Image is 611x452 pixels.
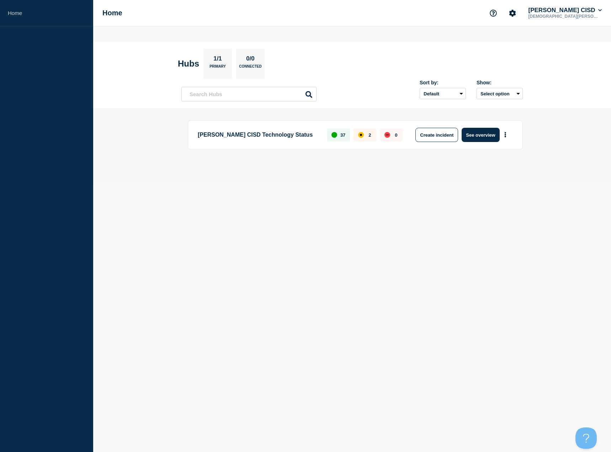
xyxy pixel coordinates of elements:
button: Support [486,6,501,21]
iframe: Help Scout Beacon - Open [575,427,597,449]
button: [PERSON_NAME] CISD [527,7,603,14]
div: affected [358,132,364,138]
button: More actions [501,128,510,142]
button: Select option [477,88,523,99]
input: Search Hubs [181,87,317,101]
div: Show: [477,80,523,85]
h1: Home [102,9,122,17]
p: 37 [340,132,345,138]
button: See overview [462,128,499,142]
div: up [331,132,337,138]
p: 2 [368,132,371,138]
p: [DEMOGRAPHIC_DATA][PERSON_NAME] [527,14,601,19]
p: Connected [239,64,261,72]
button: Account settings [505,6,520,21]
p: Primary [209,64,226,72]
p: [PERSON_NAME] CISD Technology Status [198,128,319,142]
button: Create incident [415,128,458,142]
p: 0/0 [244,55,257,64]
p: 1/1 [211,55,225,64]
div: down [384,132,390,138]
select: Sort by [420,88,466,99]
p: 0 [395,132,397,138]
h2: Hubs [178,59,199,69]
div: Sort by: [420,80,466,85]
